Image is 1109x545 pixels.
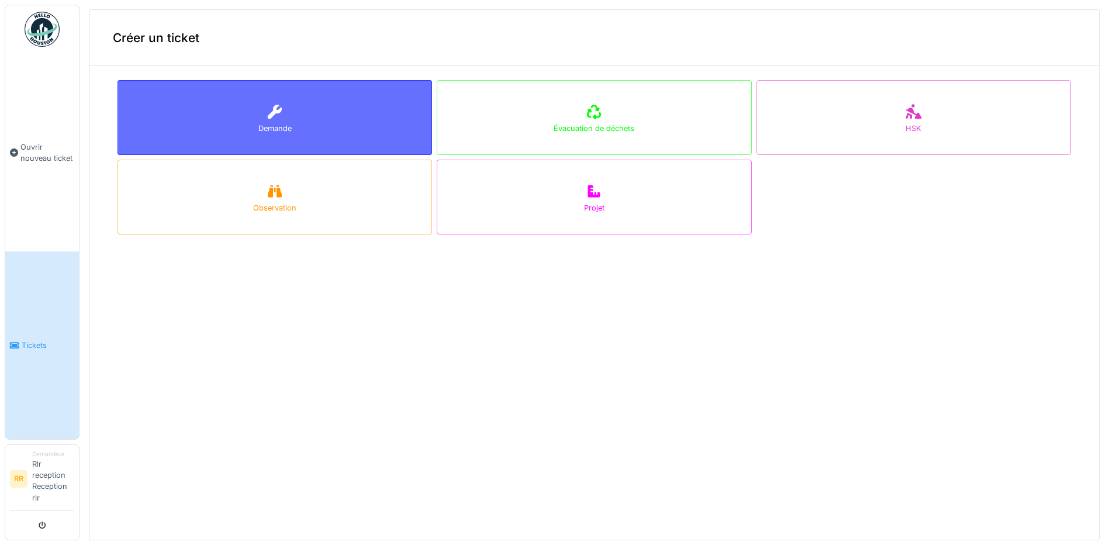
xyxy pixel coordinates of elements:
[584,202,604,213] div: Projet
[554,123,634,134] div: Évacuation de déchets
[258,123,292,134] div: Demande
[10,470,27,488] li: RR
[253,202,296,213] div: Observation
[5,53,79,251] a: Ouvrir nouveau ticket
[10,450,74,511] a: RR DemandeurRlr reception Reception rlr
[20,142,74,164] span: Ouvrir nouveau ticket
[89,10,1099,66] div: Créer un ticket
[22,340,74,351] span: Tickets
[906,123,921,134] div: HSK
[5,251,79,439] a: Tickets
[32,450,74,508] li: Rlr reception Reception rlr
[25,12,60,47] img: Badge_color-CXgf-gQk.svg
[32,450,74,458] div: Demandeur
